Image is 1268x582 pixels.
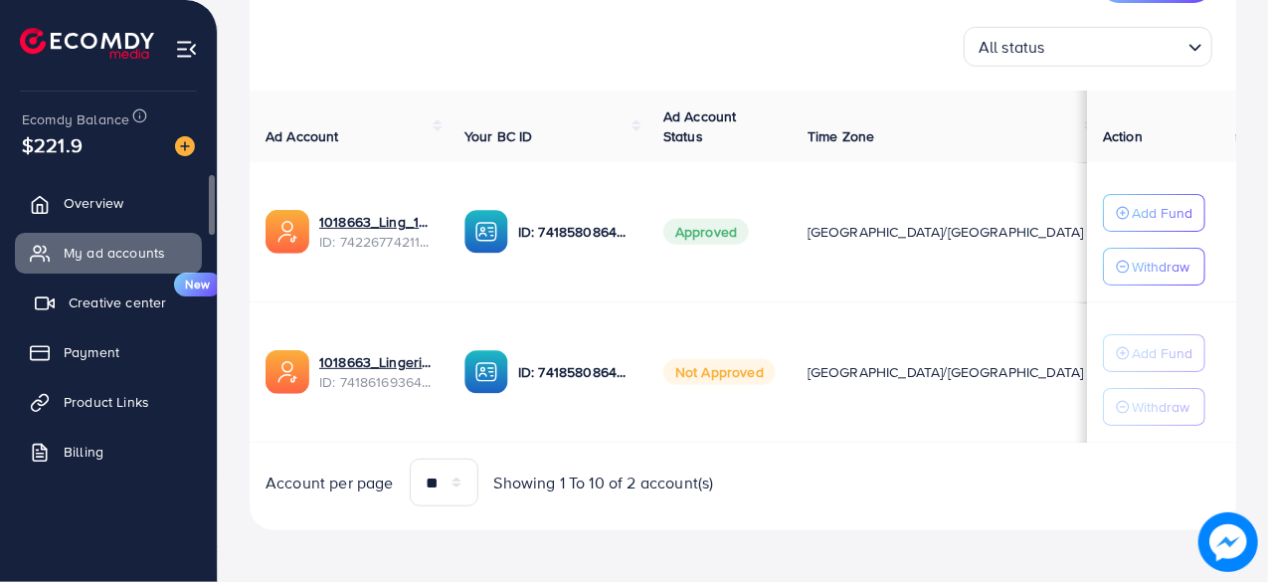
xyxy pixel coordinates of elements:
[266,350,309,394] img: ic-ads-acc.e4c84228.svg
[464,350,508,394] img: ic-ba-acc.ded83a64.svg
[64,392,149,412] span: Product Links
[975,33,1049,62] span: All status
[319,212,433,253] div: <span class='underline'>1018663_Ling_1728226774953</span></br>7422677421117374465
[518,220,632,244] p: ID: 7418580864520683536
[319,352,433,372] a: 1018663_Lingerie Ads Account_1727281382335
[15,332,202,372] a: Payment
[266,126,339,146] span: Ad Account
[518,360,632,384] p: ID: 7418580864520683536
[494,472,714,494] span: Showing 1 To 10 of 2 account(s)
[64,243,165,263] span: My ad accounts
[319,372,433,392] span: ID: 7418616936428503057
[964,27,1212,67] div: Search for option
[663,359,776,385] span: Not Approved
[1132,341,1192,365] p: Add Fund
[15,382,202,422] a: Product Links
[808,126,874,146] span: Time Zone
[175,38,198,61] img: menu
[266,210,309,254] img: ic-ads-acc.e4c84228.svg
[22,130,83,159] span: $221.9
[663,106,737,146] span: Ad Account Status
[64,442,103,462] span: Billing
[319,352,433,393] div: <span class='underline'>1018663_Lingerie Ads Account_1727281382335</span></br>7418616936428503057
[1103,388,1205,426] button: Withdraw
[266,472,394,494] span: Account per page
[1132,201,1192,225] p: Add Fund
[1103,334,1205,372] button: Add Fund
[15,233,202,273] a: My ad accounts
[319,232,433,252] span: ID: 7422677421117374465
[20,28,154,59] img: logo
[1103,126,1143,146] span: Action
[1132,395,1189,419] p: Withdraw
[15,432,202,472] a: Billing
[1103,248,1205,286] button: Withdraw
[1132,255,1189,279] p: Withdraw
[15,283,202,322] a: Creative centerNew
[808,222,1084,242] span: [GEOGRAPHIC_DATA]/[GEOGRAPHIC_DATA]
[64,193,123,213] span: Overview
[464,210,508,254] img: ic-ba-acc.ded83a64.svg
[1051,29,1180,62] input: Search for option
[64,342,119,362] span: Payment
[319,212,433,232] a: 1018663_Ling_1728226774953
[663,219,749,245] span: Approved
[69,292,166,312] span: Creative center
[22,109,129,129] span: Ecomdy Balance
[464,126,533,146] span: Your BC ID
[1103,194,1205,232] button: Add Fund
[15,183,202,223] a: Overview
[1198,512,1258,572] img: image
[174,273,222,296] span: New
[808,362,1084,382] span: [GEOGRAPHIC_DATA]/[GEOGRAPHIC_DATA]
[175,136,195,156] img: image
